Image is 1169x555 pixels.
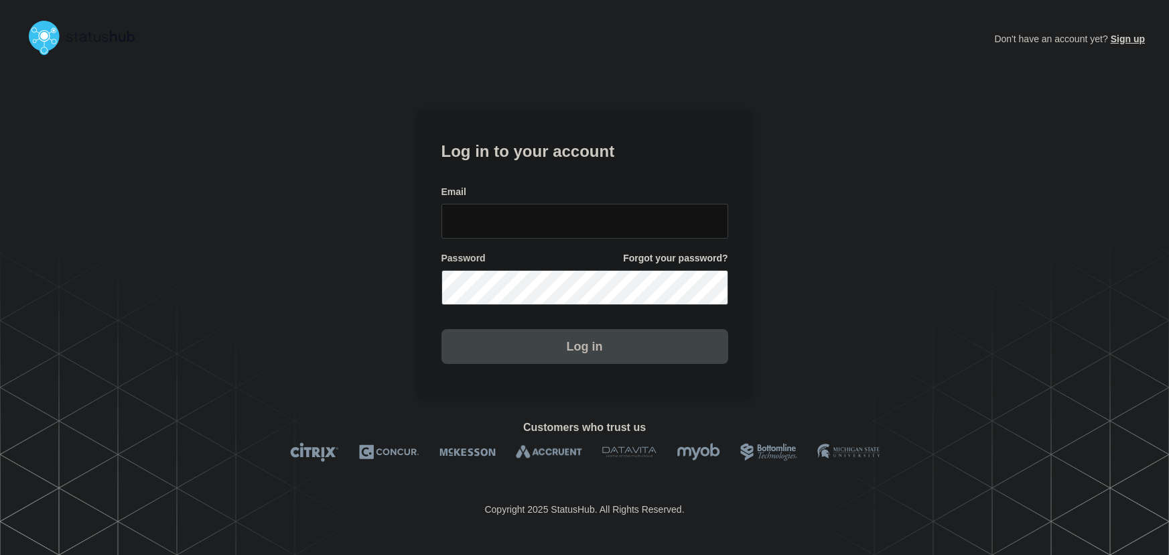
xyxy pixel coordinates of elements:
img: Concur logo [359,442,419,462]
img: Citrix logo [290,442,339,462]
img: MSU logo [817,442,880,462]
span: Email [441,186,466,198]
a: Sign up [1108,34,1145,44]
button: Log in [441,329,728,364]
span: Password [441,252,486,265]
h1: Log in to your account [441,137,728,162]
input: password input [441,270,728,305]
a: Forgot your password? [623,252,728,265]
img: Bottomline logo [740,442,797,462]
p: Copyright 2025 StatusHub. All Rights Reserved. [484,504,684,515]
img: Accruent logo [516,442,582,462]
h2: Customers who trust us [24,422,1145,434]
p: Don't have an account yet? [994,23,1145,55]
img: StatusHub logo [24,16,151,59]
img: DataVita logo [602,442,657,462]
input: email input [441,204,728,239]
img: McKesson logo [439,442,496,462]
img: myob logo [677,442,720,462]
